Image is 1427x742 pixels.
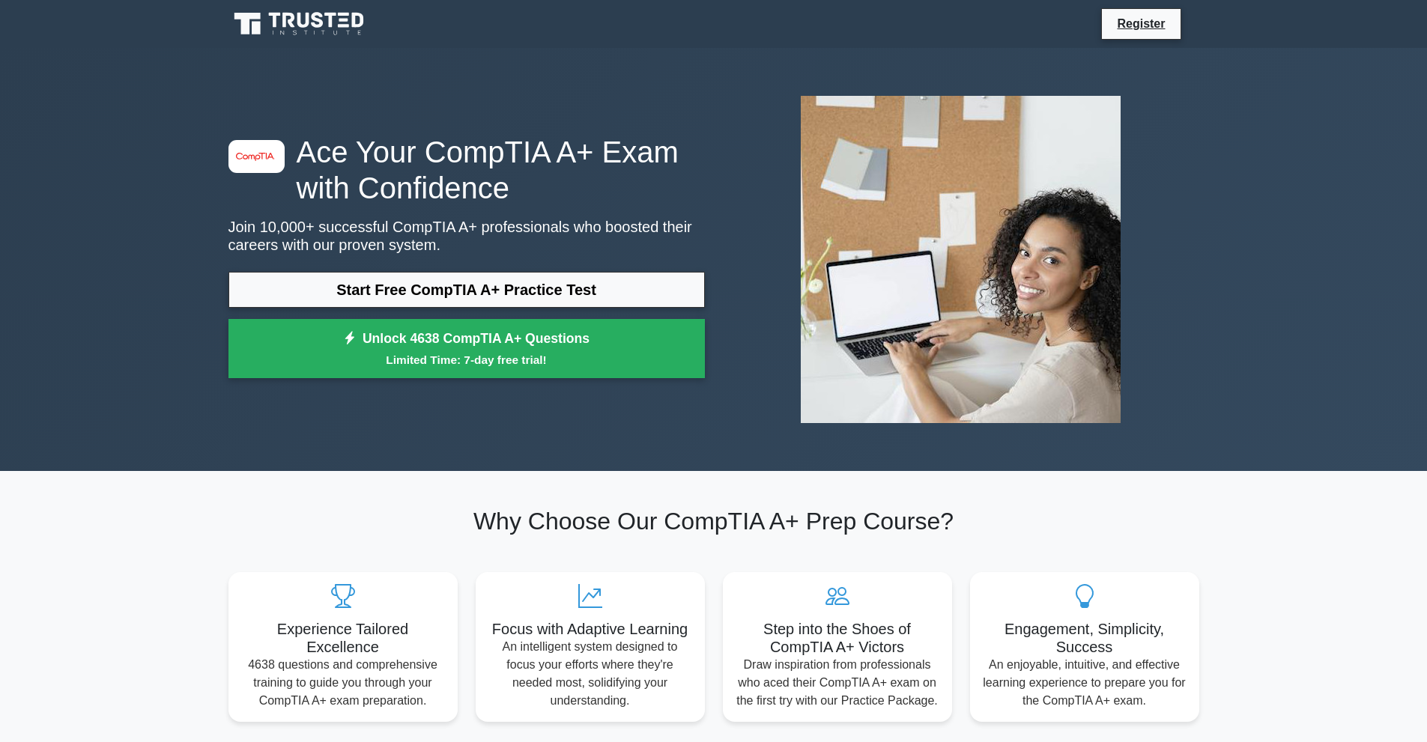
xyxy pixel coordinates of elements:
p: 4638 questions and comprehensive training to guide you through your CompTIA A+ exam preparation. [240,656,446,710]
a: Start Free CompTIA A+ Practice Test [228,272,705,308]
h5: Engagement, Simplicity, Success [982,620,1187,656]
a: Register [1108,14,1174,33]
h5: Step into the Shoes of CompTIA A+ Victors [735,620,940,656]
a: Unlock 4638 CompTIA A+ QuestionsLimited Time: 7-day free trial! [228,319,705,379]
small: Limited Time: 7-day free trial! [247,351,686,368]
p: An intelligent system designed to focus your efforts where they're needed most, solidifying your ... [488,638,693,710]
p: Draw inspiration from professionals who aced their CompTIA A+ exam on the first try with our Prac... [735,656,940,710]
p: An enjoyable, intuitive, and effective learning experience to prepare you for the CompTIA A+ exam. [982,656,1187,710]
p: Join 10,000+ successful CompTIA A+ professionals who boosted their careers with our proven system. [228,218,705,254]
h5: Focus with Adaptive Learning [488,620,693,638]
h5: Experience Tailored Excellence [240,620,446,656]
h2: Why Choose Our CompTIA A+ Prep Course? [228,507,1199,535]
h1: Ace Your CompTIA A+ Exam with Confidence [228,134,705,206]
